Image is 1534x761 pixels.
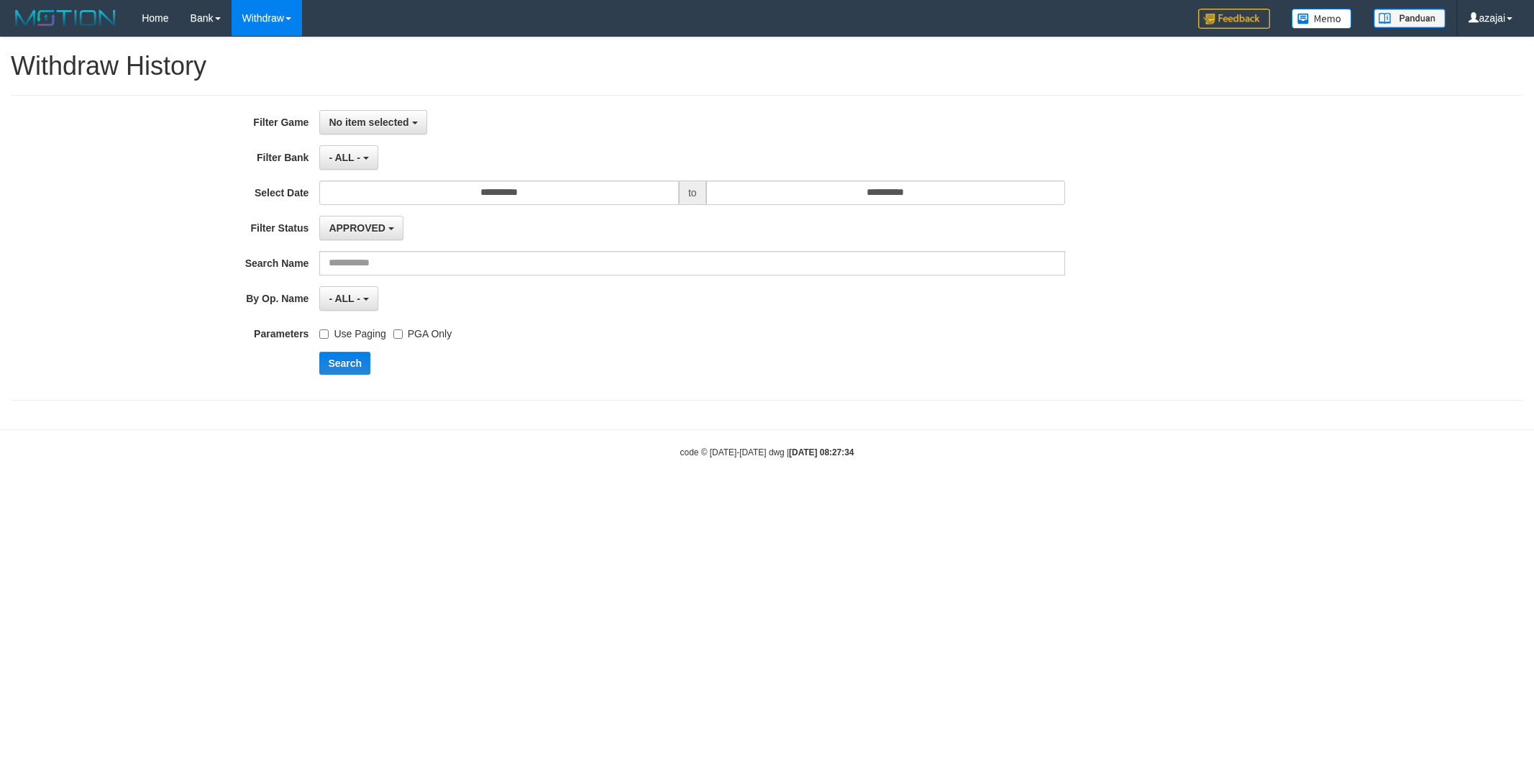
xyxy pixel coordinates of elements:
img: Feedback.jpg [1198,9,1270,29]
span: No item selected [329,117,408,128]
span: APPROVED [329,222,385,234]
label: Use Paging [319,322,385,341]
h1: Withdraw History [11,52,1523,81]
img: Button%20Memo.svg [1292,9,1352,29]
button: - ALL - [319,286,378,311]
label: PGA Only [393,322,452,341]
input: Use Paging [319,329,329,339]
span: - ALL - [329,152,360,163]
button: - ALL - [319,145,378,170]
button: No item selected [319,110,426,135]
span: - ALL - [329,293,360,304]
img: panduan.png [1374,9,1446,28]
button: APPROVED [319,216,403,240]
span: to [679,181,706,205]
input: PGA Only [393,329,403,339]
small: code © [DATE]-[DATE] dwg | [680,447,854,457]
button: Search [319,352,370,375]
img: MOTION_logo.png [11,7,120,29]
strong: [DATE] 08:27:34 [789,447,854,457]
